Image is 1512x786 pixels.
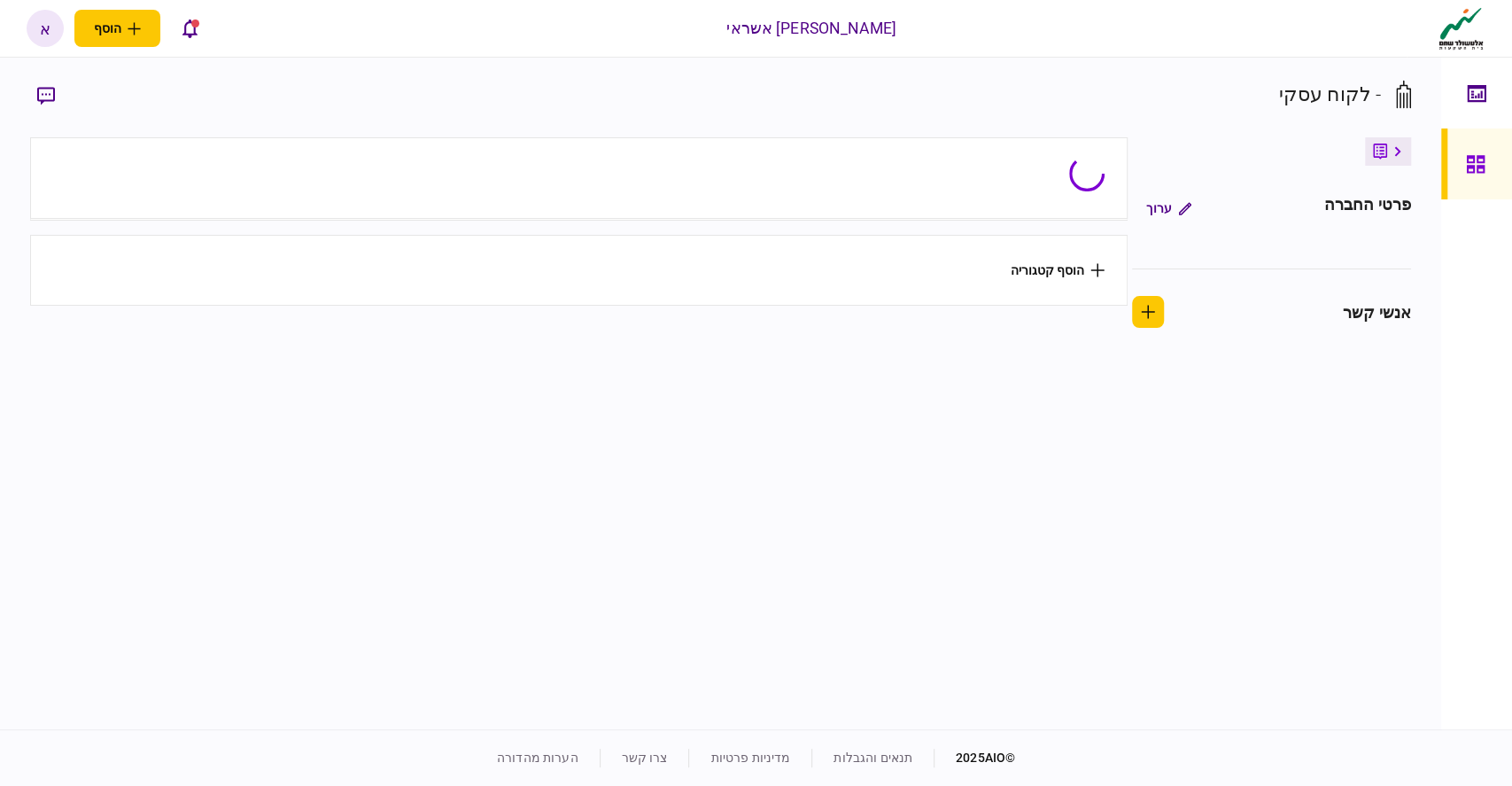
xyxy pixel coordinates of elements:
[1324,192,1411,224] div: פרטי החברה
[710,751,790,765] a: מדיניות פרטיות
[934,749,1015,767] div: © 2025 AIO
[497,751,578,765] a: הערות מהדורה
[1011,263,1105,277] button: הוסף קטגוריה
[1278,80,1380,109] div: - לקוח עסקי
[1343,300,1411,324] div: אנשי קשר
[171,10,208,47] button: פתח רשימת התראות
[27,10,64,47] button: א
[1435,6,1487,51] img: client company logo
[622,751,668,765] a: צרו קשר
[1132,192,1206,224] button: ערוך
[74,10,160,47] button: פתח תפריט להוספת לקוח
[726,17,896,40] div: [PERSON_NAME] אשראי
[834,751,912,765] a: תנאים והגבלות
